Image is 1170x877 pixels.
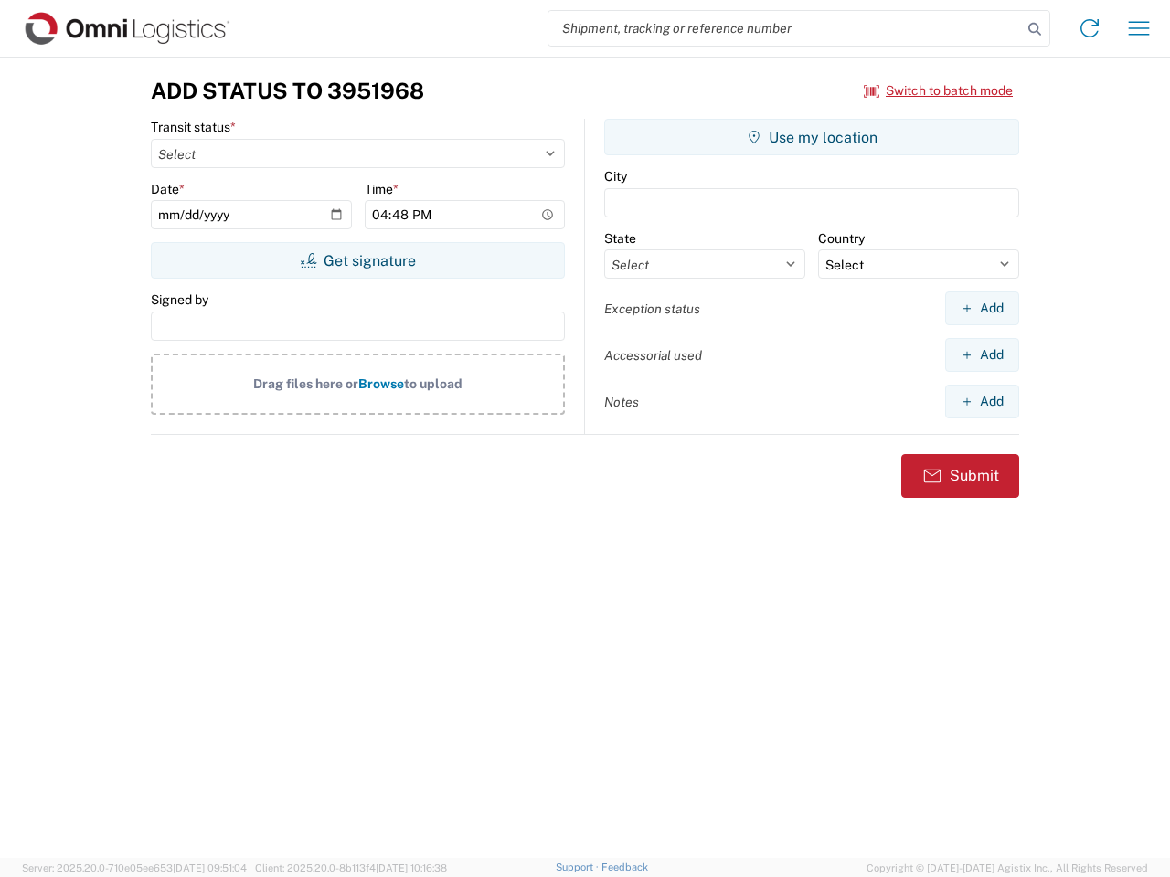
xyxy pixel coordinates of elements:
[151,242,565,279] button: Get signature
[864,76,1013,106] button: Switch to batch mode
[151,291,208,308] label: Signed by
[945,338,1019,372] button: Add
[945,291,1019,325] button: Add
[151,181,185,197] label: Date
[404,376,463,391] span: to upload
[253,376,358,391] span: Drag files here or
[151,78,424,104] h3: Add Status to 3951968
[255,862,447,873] span: Client: 2025.20.0-8b113f4
[604,230,636,247] label: State
[358,376,404,391] span: Browse
[604,119,1019,155] button: Use my location
[376,862,447,873] span: [DATE] 10:16:38
[604,301,700,317] label: Exception status
[365,181,399,197] label: Time
[173,862,247,873] span: [DATE] 09:51:04
[22,862,247,873] span: Server: 2025.20.0-710e05ee653
[818,230,865,247] label: Country
[151,119,236,135] label: Transit status
[556,861,601,872] a: Support
[945,385,1019,418] button: Add
[867,860,1148,876] span: Copyright © [DATE]-[DATE] Agistix Inc., All Rights Reserved
[901,454,1019,498] button: Submit
[548,11,1022,46] input: Shipment, tracking or reference number
[601,861,648,872] a: Feedback
[604,347,702,364] label: Accessorial used
[604,394,639,410] label: Notes
[604,168,627,185] label: City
